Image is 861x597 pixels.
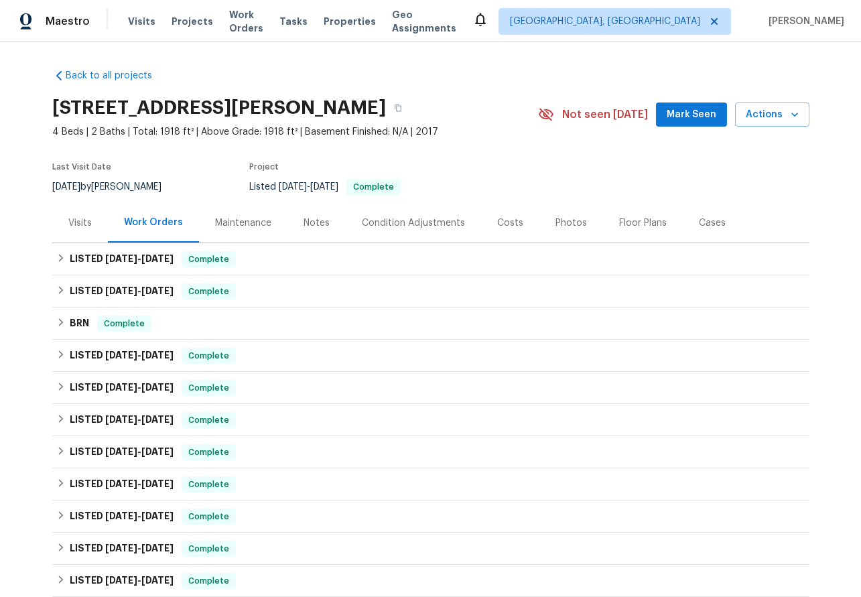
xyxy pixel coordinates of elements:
div: Costs [497,216,523,230]
span: Geo Assignments [392,8,456,35]
div: LISTED [DATE]-[DATE]Complete [52,565,809,597]
span: - [105,415,174,424]
span: Complete [183,381,235,395]
div: LISTED [DATE]-[DATE]Complete [52,501,809,533]
span: [GEOGRAPHIC_DATA], [GEOGRAPHIC_DATA] [510,15,700,28]
span: [DATE] [141,511,174,521]
div: LISTED [DATE]-[DATE]Complete [52,372,809,404]
span: [DATE] [105,447,137,456]
span: [DATE] [105,415,137,424]
span: - [105,254,174,263]
div: LISTED [DATE]-[DATE]Complete [52,243,809,275]
span: Complete [183,253,235,266]
h6: LISTED [70,348,174,364]
div: LISTED [DATE]-[DATE]Complete [52,468,809,501]
span: - [105,511,174,521]
div: Photos [555,216,587,230]
span: Work Orders [229,8,263,35]
span: Complete [183,542,235,555]
span: Complete [183,574,235,588]
div: LISTED [DATE]-[DATE]Complete [52,436,809,468]
span: [DATE] [141,286,174,295]
h6: LISTED [70,509,174,525]
h6: LISTED [70,251,174,267]
span: Maestro [46,15,90,28]
span: - [105,576,174,585]
span: [DATE] [141,479,174,488]
div: Maintenance [215,216,271,230]
span: Mark Seen [667,107,716,123]
div: by [PERSON_NAME] [52,179,178,195]
div: Floor Plans [619,216,667,230]
span: [DATE] [105,350,137,360]
a: Back to all projects [52,69,181,82]
span: Complete [183,413,235,427]
span: Complete [98,317,150,330]
span: - [105,479,174,488]
div: LISTED [DATE]-[DATE]Complete [52,340,809,372]
span: [DATE] [105,511,137,521]
div: BRN Complete [52,308,809,340]
h6: LISTED [70,283,174,300]
h6: LISTED [70,380,174,396]
h6: LISTED [70,444,174,460]
span: Visits [128,15,155,28]
span: Projects [172,15,213,28]
span: 4 Beds | 2 Baths | Total: 1918 ft² | Above Grade: 1918 ft² | Basement Finished: N/A | 2017 [52,125,538,139]
span: Project [249,163,279,171]
span: Listed [249,182,401,192]
span: - [105,383,174,392]
span: [DATE] [105,383,137,392]
span: [DATE] [279,182,307,192]
div: Visits [68,216,92,230]
button: Copy Address [386,96,410,120]
div: LISTED [DATE]-[DATE]Complete [52,404,809,436]
div: Work Orders [124,216,183,229]
span: - [105,286,174,295]
span: [PERSON_NAME] [763,15,844,28]
span: [DATE] [105,254,137,263]
span: [DATE] [105,543,137,553]
span: - [105,447,174,456]
span: Last Visit Date [52,163,111,171]
span: - [105,543,174,553]
span: Actions [746,107,799,123]
h6: LISTED [70,412,174,428]
button: Mark Seen [656,103,727,127]
span: Properties [324,15,376,28]
span: [DATE] [141,415,174,424]
h6: BRN [70,316,89,332]
span: Complete [183,285,235,298]
span: [DATE] [105,286,137,295]
span: [DATE] [141,254,174,263]
span: [DATE] [141,447,174,456]
div: LISTED [DATE]-[DATE]Complete [52,533,809,565]
span: [DATE] [310,182,338,192]
span: Complete [348,183,399,191]
span: Complete [183,446,235,459]
h6: LISTED [70,476,174,492]
span: Complete [183,510,235,523]
h6: LISTED [70,541,174,557]
span: [DATE] [105,479,137,488]
span: Tasks [279,17,308,26]
span: [DATE] [141,543,174,553]
span: [DATE] [141,350,174,360]
span: - [105,350,174,360]
span: [DATE] [105,576,137,585]
span: [DATE] [141,576,174,585]
span: Complete [183,478,235,491]
div: Condition Adjustments [362,216,465,230]
span: [DATE] [141,383,174,392]
span: - [279,182,338,192]
div: Notes [304,216,330,230]
h6: LISTED [70,573,174,589]
span: Complete [183,349,235,362]
span: [DATE] [52,182,80,192]
h2: [STREET_ADDRESS][PERSON_NAME] [52,101,386,115]
div: Cases [699,216,726,230]
button: Actions [735,103,809,127]
div: LISTED [DATE]-[DATE]Complete [52,275,809,308]
span: Not seen [DATE] [562,108,648,121]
